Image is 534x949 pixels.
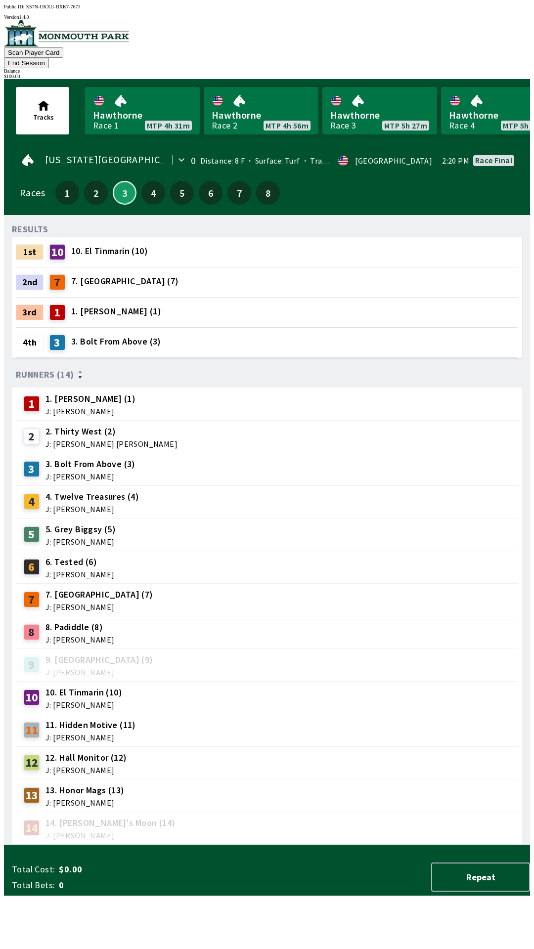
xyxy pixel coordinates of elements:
button: Scan Player Card [4,47,63,58]
div: 2nd [16,274,44,290]
button: Tracks [16,87,69,134]
span: 4 [144,189,163,196]
span: J: [PERSON_NAME] [45,733,136,741]
div: Race final [475,156,512,164]
span: 5 [173,189,191,196]
div: 13 [24,787,40,803]
span: Track Condition: Fast [300,156,386,166]
div: 14 [24,820,40,836]
div: 7 [49,274,65,290]
span: J: [PERSON_NAME] [45,799,125,807]
button: 5 [170,181,194,205]
span: Distance: 8 F [200,156,245,166]
span: [US_STATE][GEOGRAPHIC_DATA] [45,156,193,164]
span: 9. [GEOGRAPHIC_DATA] (9) [45,653,153,666]
button: 4 [141,181,165,205]
div: 4 [24,494,40,510]
span: J: [PERSON_NAME] [45,538,116,546]
img: venue logo [4,20,129,46]
span: 6 [201,189,220,196]
span: Total Cost: [12,863,55,875]
div: 1 [24,396,40,412]
span: MTP 5h 27m [384,122,427,129]
span: MTP 4h 56m [266,122,309,129]
a: HawthorneRace 2MTP 4h 56m [204,87,318,134]
span: J: [PERSON_NAME] [45,570,114,578]
div: 9 [24,657,40,673]
div: Race 2 [212,122,237,129]
div: $ 100.00 [4,74,530,79]
div: 10 [24,690,40,705]
span: Tracks [33,113,54,122]
div: 10 [49,244,65,260]
span: J: [PERSON_NAME] [45,407,135,415]
span: 10. El Tinmarin (10) [71,245,148,258]
span: J: [PERSON_NAME] [45,701,122,709]
div: 1 [49,304,65,320]
span: 1. [PERSON_NAME] (1) [45,392,135,405]
button: 8 [256,181,280,205]
div: RESULTS [12,225,48,233]
div: 6 [24,559,40,575]
span: J: [PERSON_NAME] [PERSON_NAME] [45,440,178,448]
div: Balance [4,68,530,74]
span: 0 [59,879,215,891]
span: Total Bets: [12,879,55,891]
div: 1st [16,244,44,260]
span: J: [PERSON_NAME] [45,603,153,611]
span: 11. Hidden Motive (11) [45,719,136,732]
div: Runners (14) [16,370,518,380]
div: [GEOGRAPHIC_DATA] [355,157,432,165]
button: Repeat [431,863,530,892]
button: End Session [4,58,49,68]
span: 2 [87,189,105,196]
div: Race 3 [330,122,356,129]
span: J: [PERSON_NAME] [45,505,139,513]
div: 2 [24,429,40,444]
div: Version 1.4.0 [4,14,530,20]
div: 3rd [16,304,44,320]
a: HawthorneRace 1MTP 4h 31m [85,87,200,134]
span: 8 [259,189,277,196]
button: 2 [84,181,108,205]
span: 14. [PERSON_NAME]'s Moon (14) [45,817,176,829]
span: 7 [230,189,249,196]
span: Runners (14) [16,371,74,379]
span: J: [PERSON_NAME] [45,636,114,644]
span: 3. Bolt From Above (3) [71,335,161,348]
span: 1. [PERSON_NAME] (1) [71,305,161,318]
a: HawthorneRace 3MTP 5h 27m [322,87,437,134]
div: 5 [24,526,40,542]
span: XS7N-UKXU-HXK7-767J [26,4,80,9]
span: J: [PERSON_NAME] [45,668,153,676]
span: 7. [GEOGRAPHIC_DATA] (7) [71,275,179,288]
div: Race 4 [449,122,475,129]
span: 10. El Tinmarin (10) [45,686,122,699]
span: 8. Padiddle (8) [45,621,114,634]
span: 5. Grey Biggsy (5) [45,523,116,536]
div: 3 [24,461,40,477]
span: 13. Honor Mags (13) [45,784,125,797]
span: J: [PERSON_NAME] [45,831,176,839]
div: 12 [24,755,40,771]
button: 7 [227,181,251,205]
div: 0 [191,157,196,165]
span: 4. Twelve Treasures (4) [45,490,139,503]
button: 1 [55,181,79,205]
div: Races [20,189,45,197]
div: Public ID: [4,4,530,9]
div: 4th [16,335,44,350]
div: 3 [49,335,65,350]
span: 2:20 PM [442,157,469,165]
span: $0.00 [59,863,215,875]
span: J: [PERSON_NAME] [45,473,135,480]
span: 1 [58,189,77,196]
span: 6. Tested (6) [45,556,114,568]
div: 11 [24,722,40,738]
span: 12. Hall Monitor (12) [45,751,127,764]
div: Race 1 [93,122,119,129]
button: 6 [199,181,222,205]
span: Hawthorne [93,109,192,122]
span: 7. [GEOGRAPHIC_DATA] (7) [45,588,153,601]
span: Hawthorne [212,109,311,122]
